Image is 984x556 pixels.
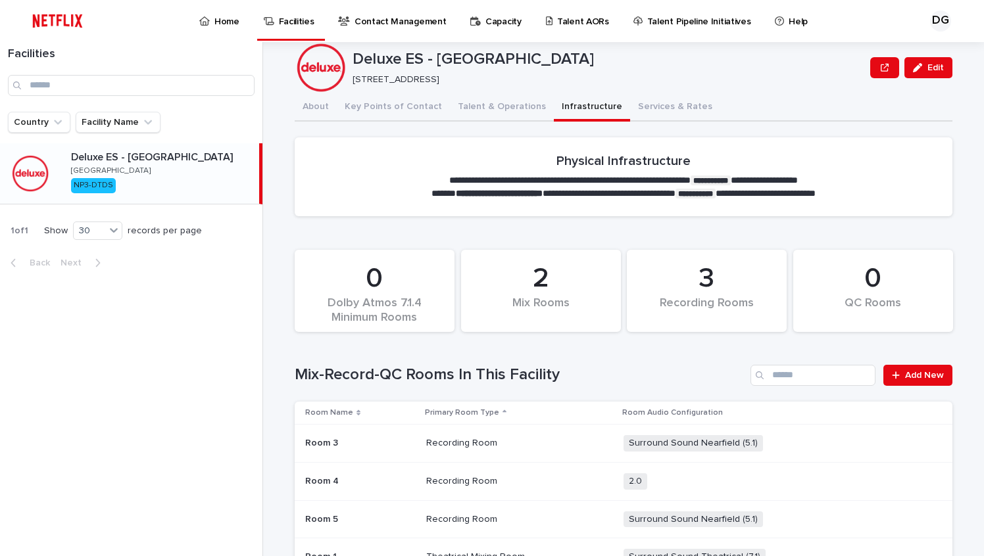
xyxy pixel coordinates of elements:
[295,424,952,462] tr: Room 3Room 3 Recording RoomSurround Sound Nearfield (5.1)
[305,435,341,449] p: Room 3
[426,514,613,525] p: Recording Room
[8,112,70,133] button: Country
[750,365,875,386] input: Search
[76,112,160,133] button: Facility Name
[71,151,254,164] p: Deluxe ES - [GEOGRAPHIC_DATA]
[128,225,202,237] p: records per page
[883,365,952,386] a: Add New
[305,405,353,420] p: Room Name
[630,94,720,122] button: Services & Rates
[317,262,432,295] div: 0
[426,438,613,449] p: Recording Room
[622,405,723,420] p: Room Audio Configuration
[624,511,763,528] span: Surround Sound Nearfield (5.1)
[483,262,599,295] div: 2
[8,47,255,62] h1: Facilities
[305,473,341,487] p: Room 4
[295,462,952,500] tr: Room 4Room 4 Recording Room2.0
[353,74,860,85] p: [STREET_ADDRESS]
[74,224,105,238] div: 30
[930,11,951,32] div: DG
[71,178,116,193] div: NP3-DTDS
[426,476,613,487] p: Recording Room
[22,258,50,267] span: Back
[55,257,111,269] button: Next
[624,473,647,490] span: 2.0
[44,225,68,237] p: Show
[483,296,599,324] div: Mix Rooms
[353,50,865,69] p: Deluxe ES - [GEOGRAPHIC_DATA]
[905,371,944,380] span: Add New
[904,57,952,78] button: Edit
[295,94,337,122] button: About
[305,511,341,525] p: Room 5
[450,94,554,122] button: Talent & Operations
[295,500,952,538] tr: Room 5Room 5 Recording RoomSurround Sound Nearfield (5.1)
[317,296,432,324] div: Dolby Atmos 7.1.4 Minimum Rooms
[649,296,764,324] div: Recording Rooms
[624,435,763,452] span: Surround Sound Nearfield (5.1)
[816,296,931,324] div: QC Rooms
[26,8,89,34] img: ifQbXi3ZQGMSEF7WDB7W
[337,94,450,122] button: Key Points of Contact
[556,153,691,169] h2: Physical Infrastructure
[927,63,944,72] span: Edit
[554,94,630,122] button: Infrastructure
[816,262,931,295] div: 0
[425,405,499,420] p: Primary Room Type
[71,166,151,175] p: [GEOGRAPHIC_DATA]
[61,258,89,267] span: Next
[649,262,764,295] div: 3
[8,75,255,96] input: Search
[295,365,745,384] h1: Mix-Record-QC Rooms In This Facility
